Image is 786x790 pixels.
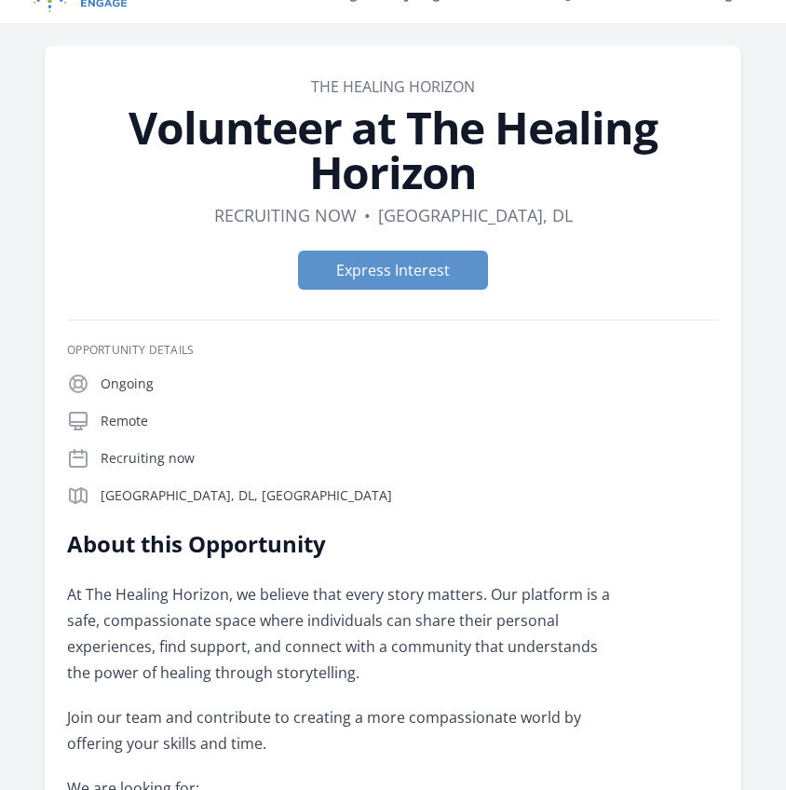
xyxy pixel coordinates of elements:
p: Ongoing [101,375,719,393]
p: Remote [101,412,719,430]
button: Express Interest [298,251,488,290]
h1: Volunteer at The Healing Horizon [67,105,719,195]
h3: Opportunity Details [67,343,719,358]
div: • [364,202,371,228]
p: At The Healing Horizon, we believe that every story matters. Our platform is a safe, compassionat... [67,581,612,686]
p: [GEOGRAPHIC_DATA], DL, [GEOGRAPHIC_DATA] [101,486,719,505]
p: Join our team and contribute to creating a more compassionate world by offering your skills and t... [67,704,612,756]
dd: [GEOGRAPHIC_DATA], DL [378,202,573,228]
p: Recruiting now [101,449,719,468]
h2: About this Opportunity [67,529,612,559]
dd: Recruiting now [214,202,357,228]
a: The Healing Horizon [311,76,475,97]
